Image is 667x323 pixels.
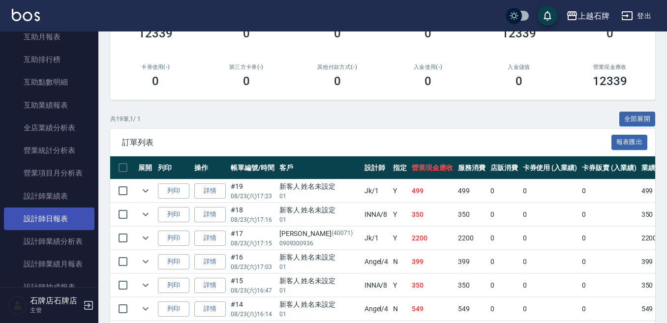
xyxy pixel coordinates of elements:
td: Y [391,227,409,250]
td: Jk /1 [362,179,391,203]
td: 0 [488,179,520,203]
td: 0 [579,250,639,273]
button: expand row [138,278,153,293]
td: 549 [409,297,455,321]
td: 0 [520,297,580,321]
td: Angel /4 [362,297,391,321]
a: 設計師業績表 [4,185,94,207]
h3: 0 [334,74,341,88]
td: 0 [520,203,580,226]
button: expand row [138,207,153,222]
p: 01 [279,310,360,319]
button: 列印 [158,183,189,199]
div: 新客人 姓名未設定 [279,181,360,192]
th: 卡券使用 (入業績) [520,156,580,179]
td: #18 [228,203,277,226]
h3: 0 [424,74,431,88]
h2: 第三方卡券(-) [213,64,280,70]
span: 訂單列表 [122,138,611,147]
td: 0 [520,250,580,273]
td: #17 [228,227,277,250]
td: 0 [520,274,580,297]
p: 主管 [30,306,80,315]
button: expand row [138,231,153,245]
p: (40071) [332,229,353,239]
a: 全店業績分析表 [4,117,94,139]
td: 0 [579,274,639,297]
a: 詳情 [194,183,226,199]
td: 0 [579,203,639,226]
td: #15 [228,274,277,297]
th: 展開 [136,156,155,179]
img: Person [8,295,28,315]
td: 499 [455,179,488,203]
td: 350 [455,274,488,297]
th: 客戶 [277,156,362,179]
p: 01 [279,192,360,201]
div: 新客人 姓名未設定 [279,252,360,263]
p: 08/23 (六) 17:03 [231,263,274,271]
th: 操作 [192,156,228,179]
td: 0 [488,227,520,250]
h3: 0 [606,27,613,40]
h3: 0 [334,27,341,40]
h3: 0 [424,27,431,40]
a: 設計師業績分析表 [4,230,94,253]
th: 列印 [155,156,192,179]
th: 營業現金應收 [409,156,455,179]
a: 詳情 [194,301,226,317]
button: 報表匯出 [611,135,648,150]
button: 列印 [158,301,189,317]
th: 店販消費 [488,156,520,179]
td: 549 [455,297,488,321]
h3: 12339 [593,74,627,88]
p: 08/23 (六) 17:15 [231,239,274,248]
td: 0 [488,297,520,321]
p: 08/23 (六) 17:16 [231,215,274,224]
p: 01 [279,286,360,295]
td: #19 [228,179,277,203]
td: 0 [579,227,639,250]
div: 新客人 姓名未設定 [279,276,360,286]
a: 營業項目月分析表 [4,162,94,184]
div: 上越石牌 [578,10,609,22]
td: 499 [409,179,455,203]
p: 共 19 筆, 1 / 1 [110,115,141,123]
th: 服務消費 [455,156,488,179]
a: 互助月報表 [4,26,94,48]
button: 登出 [617,7,655,25]
td: 2200 [409,227,455,250]
td: 0 [488,250,520,273]
td: 0 [488,274,520,297]
td: 350 [409,274,455,297]
td: #14 [228,297,277,321]
a: 互助排行榜 [4,48,94,71]
td: 0 [579,179,639,203]
td: Y [391,274,409,297]
button: expand row [138,254,153,269]
td: 0 [488,203,520,226]
div: 新客人 姓名未設定 [279,205,360,215]
td: N [391,297,409,321]
button: 列印 [158,254,189,269]
td: 399 [409,250,455,273]
a: 營業統計分析表 [4,139,94,162]
td: N [391,250,409,273]
button: expand row [138,301,153,316]
td: 399 [455,250,488,273]
a: 設計師抽成報表 [4,276,94,298]
a: 詳情 [194,207,226,222]
h3: 0 [243,74,250,88]
button: 列印 [158,278,189,293]
td: #16 [228,250,277,273]
p: 01 [279,263,360,271]
h3: 0 [515,74,522,88]
td: Y [391,203,409,226]
a: 互助點數明細 [4,71,94,93]
a: 報表匯出 [611,137,648,147]
td: 350 [409,203,455,226]
p: 08/23 (六) 16:14 [231,310,274,319]
p: 08/23 (六) 16:47 [231,286,274,295]
h3: 12339 [502,27,536,40]
h3: 0 [152,74,159,88]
